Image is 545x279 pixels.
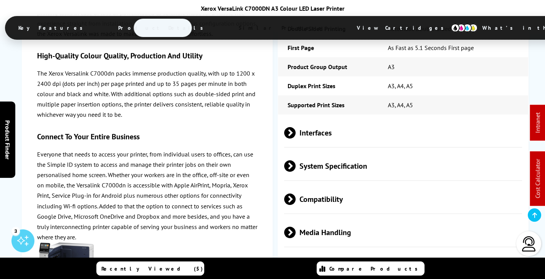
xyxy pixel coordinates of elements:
td: Supported Print Sizes [278,95,378,115]
p: The Xerox Versalink C7000dn packs immense production quality, with up to 1200 x 2400 dpi (dots pe... [37,68,257,120]
a: Cost Calculator [534,159,542,198]
p: Everyone that needs to access your printer, from individual users to offices, can use the Simple ... [37,149,257,242]
span: Interfaces [284,118,522,147]
td: A3 [378,57,529,76]
span: Similar Printers [227,19,337,37]
span: Media Handling [284,218,522,247]
td: First Page [278,38,378,57]
h3: Connect To Your Entire Business [37,131,257,141]
div: Xerox VersaLink C7000DN A3 Colour LED Laser Printer [5,5,540,12]
img: user-headset-light.svg [521,236,537,252]
a: Compare Products [317,261,425,276]
h3: High-Quality Colour Quality, Production And Utility [37,50,257,60]
span: View Cartridges [345,18,462,38]
span: Product Details [107,19,219,37]
span: System Specification [284,152,522,180]
span: Compare Products [329,265,422,272]
img: cmyk-icon.svg [451,24,478,32]
span: Key Features [7,19,98,37]
td: As Fast as 5.1 Seconds First page [378,38,529,57]
td: Duplex Print Sizes [278,76,378,95]
span: Product Finder [4,120,11,159]
a: Recently Viewed (5) [96,261,204,276]
div: 3 [11,227,20,235]
td: A3, A4, A5 [378,95,529,115]
a: Intranet [534,113,542,133]
td: Product Group Output [278,57,378,76]
span: Recently Viewed (5) [101,265,203,272]
span: Compatibility [284,185,522,213]
td: A3, A4, A5 [378,76,529,95]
